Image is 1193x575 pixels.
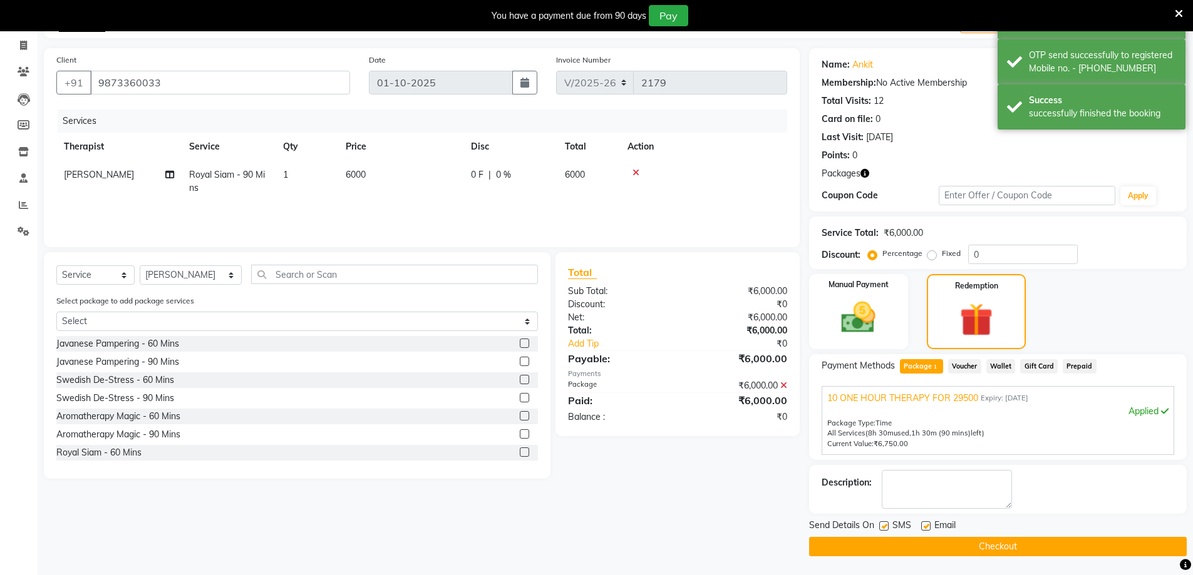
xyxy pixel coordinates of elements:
[986,359,1016,374] span: Wallet
[822,76,876,89] div: Membership:
[369,54,386,66] label: Date
[852,149,857,162] div: 0
[892,519,911,534] span: SMS
[56,410,180,423] div: Aromatherapy Magic - 60 Mins
[559,311,678,324] div: Net:
[56,446,142,459] div: Royal Siam - 60 Mins
[559,337,697,350] a: Add Tip
[471,168,483,181] span: 0 F
[565,169,585,180] span: 6000
[556,54,611,66] label: Invoice Number
[827,439,874,448] span: Current Value:
[884,226,923,240] div: ₹6,000.00
[1020,359,1058,374] span: Gift Card
[827,405,1169,418] div: Applied
[678,298,797,311] div: ₹0
[56,54,76,66] label: Client
[1120,186,1156,205] button: Apply
[557,133,620,161] th: Total
[568,369,787,379] div: Payments
[56,428,180,441] div: Aromatherapy Magic - 90 Mins
[875,113,881,126] div: 0
[559,298,678,311] div: Discount:
[822,167,860,180] span: Packages
[809,537,1187,556] button: Checkout
[942,248,961,259] label: Fixed
[822,94,871,108] div: Total Visits:
[56,337,179,350] div: Javanese Pampering - 60 Mins
[1063,359,1097,374] span: Prepaid
[934,519,956,534] span: Email
[939,186,1115,205] input: Enter Offer / Coupon Code
[678,393,797,408] div: ₹6,000.00
[1029,94,1176,107] div: Success
[865,429,894,437] span: (8h 30m
[678,410,797,424] div: ₹0
[822,113,873,126] div: Card on file:
[678,285,797,298] div: ₹6,000.00
[698,337,797,350] div: ₹0
[58,109,797,133] div: Services
[932,364,939,371] span: 1
[809,519,874,534] span: Send Details On
[492,9,646,23] div: You have a payment due from 90 days
[874,439,908,448] span: ₹6,750.00
[981,393,1028,404] span: Expiry: [DATE]
[559,393,678,408] div: Paid:
[56,133,182,161] th: Therapist
[955,280,998,292] label: Redemption
[822,476,872,489] div: Description:
[866,131,893,144] div: [DATE]
[882,248,922,259] label: Percentage
[1029,107,1176,120] div: successfully finished the booking
[948,359,981,374] span: Voucher
[822,131,864,144] div: Last Visit:
[559,379,678,392] div: Package
[559,324,678,337] div: Total:
[900,359,943,374] span: Package
[338,133,463,161] th: Price
[64,169,134,180] span: [PERSON_NAME]
[496,168,511,181] span: 0 %
[822,149,850,162] div: Points:
[559,410,678,424] div: Balance :
[276,133,338,161] th: Qty
[875,419,892,427] span: Time
[822,359,895,372] span: Payment Methods
[56,71,91,94] button: +91
[822,58,850,71] div: Name:
[463,133,557,161] th: Disc
[568,266,597,279] span: Total
[56,355,179,369] div: Javanese Pampering - 90 Mins
[822,76,1174,89] div: No Active Membership
[56,295,194,307] label: Select package to add package services
[678,311,797,324] div: ₹6,000.00
[874,94,884,108] div: 12
[283,169,288,180] span: 1
[488,168,491,181] span: |
[559,285,678,298] div: Sub Total:
[182,133,276,161] th: Service
[852,58,873,71] a: Ankit
[865,429,984,437] span: used, left)
[830,298,886,337] img: _cash.svg
[822,226,879,240] div: Service Total:
[822,189,939,202] div: Coupon Code
[827,429,865,437] span: All Services
[949,299,1003,340] img: _gift.svg
[911,429,971,437] span: 1h 30m (90 mins)
[56,392,174,405] div: Swedish De-Stress - 90 Mins
[822,248,860,262] div: Discount:
[1029,49,1176,75] div: OTP send successfully to registered Mobile no. - 919873360033
[346,169,366,180] span: 6000
[90,71,350,94] input: Search by Name/Mobile/Email/Code
[189,169,265,193] span: Royal Siam - 90 Mins
[827,392,978,405] span: 10 ONE HOUR THERAPY FOR 29500
[678,324,797,337] div: ₹6,000.00
[559,351,678,366] div: Payable:
[56,374,174,387] div: Swedish De-Stress - 60 Mins
[678,379,797,392] div: ₹6,000.00
[649,5,688,26] button: Pay
[829,279,889,290] label: Manual Payment
[678,351,797,366] div: ₹6,000.00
